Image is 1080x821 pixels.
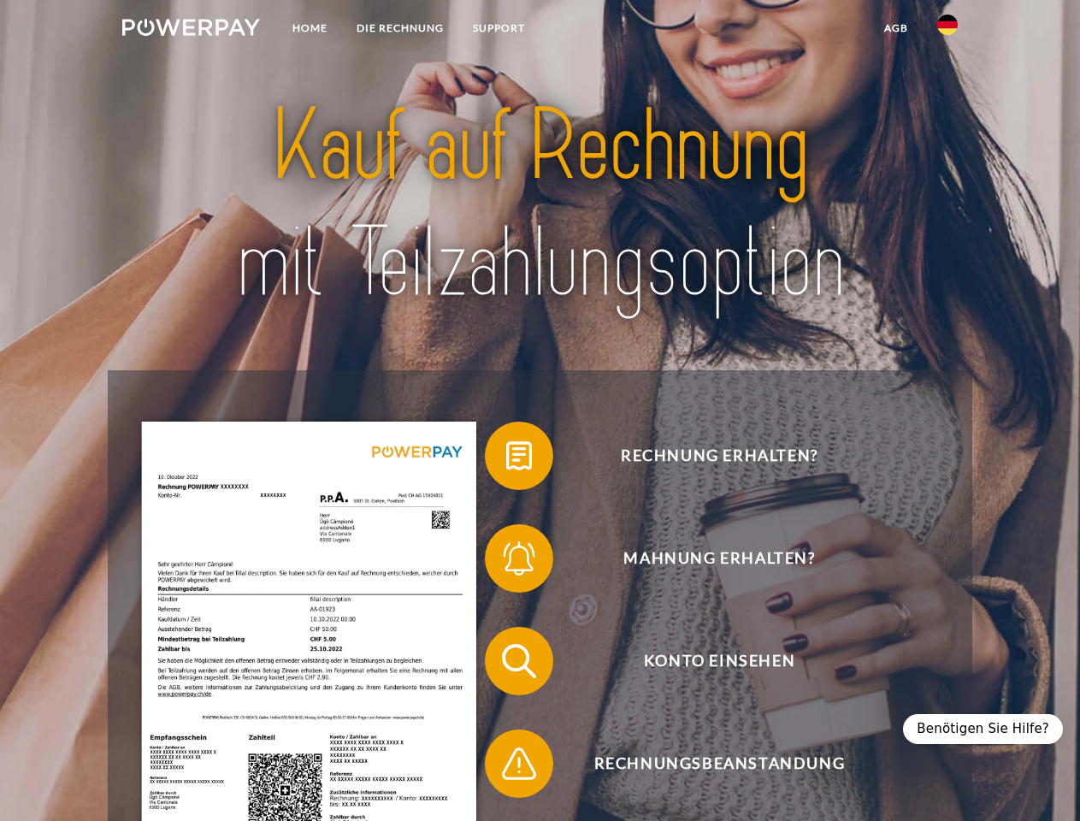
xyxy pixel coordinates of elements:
a: agb [870,13,923,44]
span: Konto einsehen [510,627,929,695]
button: Rechnung erhalten? [485,422,930,490]
img: qb_warning.svg [498,742,540,785]
img: qb_search.svg [498,640,540,682]
button: Konto einsehen [485,627,930,695]
button: Rechnungsbeanstandung [485,729,930,798]
span: Mahnung erhalten? [510,524,929,593]
span: Rechnung erhalten? [510,422,929,490]
a: Home [278,13,342,44]
span: Rechnungsbeanstandung [510,729,929,798]
a: DIE RECHNUNG [342,13,458,44]
button: Mahnung erhalten? [485,524,930,593]
img: qb_bill.svg [498,434,540,477]
img: logo-powerpay-white.svg [122,19,260,36]
a: SUPPORT [458,13,540,44]
img: de [937,15,958,35]
img: qb_bell.svg [498,537,540,580]
div: Benötigen Sie Hilfe? [903,714,1063,744]
img: title-powerpay_de.svg [163,82,917,328]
